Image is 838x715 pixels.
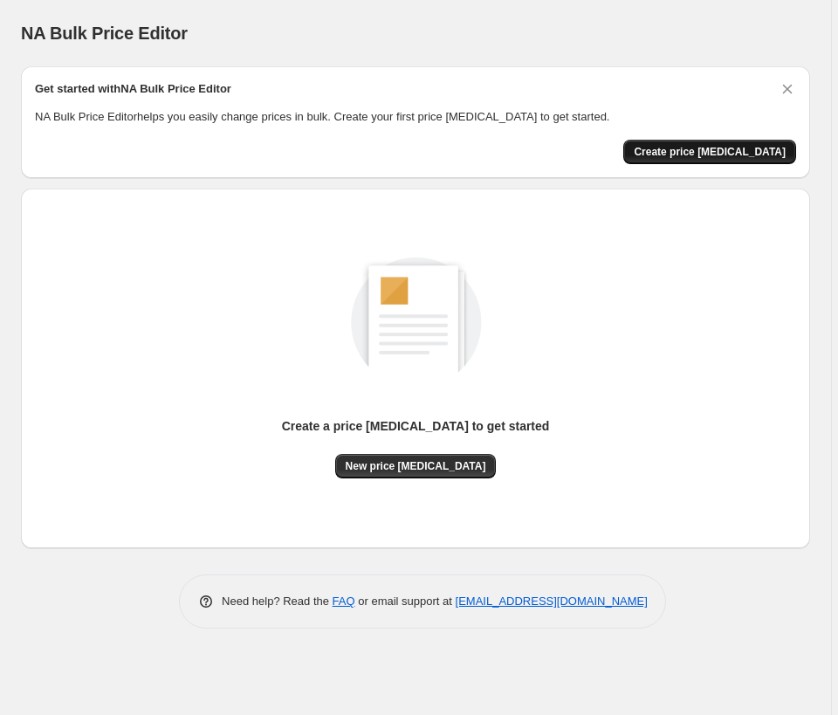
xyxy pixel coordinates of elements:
[21,24,188,43] span: NA Bulk Price Editor
[456,595,648,608] a: [EMAIL_ADDRESS][DOMAIN_NAME]
[355,595,456,608] span: or email support at
[222,595,333,608] span: Need help? Read the
[282,417,550,435] p: Create a price [MEDICAL_DATA] to get started
[335,454,497,478] button: New price [MEDICAL_DATA]
[623,140,796,164] button: Create price change job
[333,595,355,608] a: FAQ
[346,459,486,473] span: New price [MEDICAL_DATA]
[779,80,796,98] button: Dismiss card
[634,145,786,159] span: Create price [MEDICAL_DATA]
[35,108,796,126] p: NA Bulk Price Editor helps you easily change prices in bulk. Create your first price [MEDICAL_DAT...
[35,80,231,98] h2: Get started with NA Bulk Price Editor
